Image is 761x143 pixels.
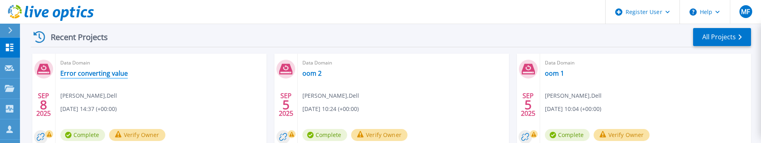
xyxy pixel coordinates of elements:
div: SEP 2025 [278,90,294,119]
span: Complete [545,129,590,141]
div: Recent Projects [31,27,119,47]
button: Verify Owner [351,129,407,141]
a: oom 1 [545,69,564,77]
a: oom 2 [302,69,322,77]
span: [DATE] 10:24 (+00:00) [302,105,359,113]
span: [PERSON_NAME] , Dell [302,91,359,100]
button: Verify Owner [109,129,165,141]
span: 5 [282,101,290,108]
button: Verify Owner [594,129,650,141]
span: Data Domain [545,58,746,67]
span: [PERSON_NAME] , Dell [60,91,117,100]
span: [PERSON_NAME] , Dell [545,91,602,100]
span: 8 [40,101,47,108]
a: Error converting value [60,69,128,77]
span: MF [741,8,750,15]
span: Complete [60,129,105,141]
span: Data Domain [60,58,262,67]
div: SEP 2025 [36,90,51,119]
a: All Projects [693,28,751,46]
span: [DATE] 14:37 (+00:00) [60,105,117,113]
span: 5 [525,101,532,108]
span: [DATE] 10:04 (+00:00) [545,105,601,113]
span: Complete [302,129,347,141]
span: Data Domain [302,58,504,67]
div: SEP 2025 [521,90,536,119]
